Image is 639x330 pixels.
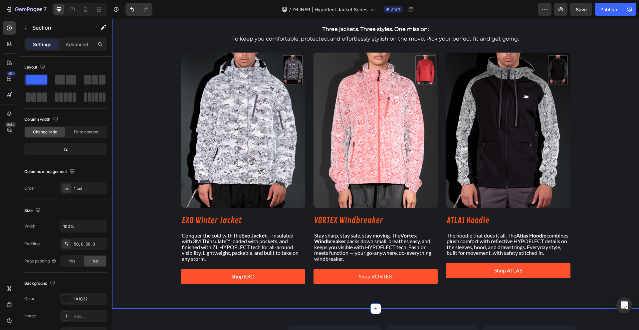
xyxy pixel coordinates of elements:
[5,122,16,127] div: Beta
[3,3,50,16] button: 7
[24,115,60,124] div: Column width
[112,19,639,330] iframe: Design area
[24,313,36,319] div: Image
[24,241,40,247] div: Padding
[292,6,368,13] span: Z-LINER | Hypoflect Jacket Series
[570,3,592,16] button: Save
[382,247,410,257] p: Shop ATLAS
[24,206,42,215] div: Size
[74,241,105,247] div: 50, 0, 50, 0
[61,220,106,232] input: Auto
[33,129,57,135] span: Change ratio
[66,41,88,48] p: Advanced
[404,214,434,220] strong: Atlas Hoodie
[74,296,105,302] div: 1A1C22
[74,186,105,192] div: 1 col
[44,5,47,13] p: 7
[74,313,105,319] div: Add...
[24,185,35,191] div: Order
[33,41,52,48] p: Settings
[129,214,155,220] strong: Exo Jacket
[24,167,76,176] div: Columns management
[24,258,57,264] div: Page padding
[24,279,57,288] div: Background
[202,214,325,243] p: Stay sharp, stay safe, stay moving. The packs down small, breathes easy, and keeps you visible wi...
[69,258,75,264] span: Yes
[201,250,325,265] button: <p>Shop VORTEX</p>
[32,24,87,32] p: Section
[69,250,193,265] button: <p>Shop EXO</p>
[616,297,632,313] div: Open Intercom Messenger
[334,196,458,208] h2: ATLAS Hoodie
[119,253,142,263] p: Shop EXO
[24,296,35,302] div: Color
[201,34,325,189] img: gempages_558079350130345040-e35c6017-4446-4ad3-a951-58cd3556e413.png
[125,3,152,16] div: Undo/Redo
[26,145,106,154] div: 12
[6,71,16,76] div: 450
[74,129,99,135] span: Fit to content
[390,6,400,12] span: Draft
[24,63,47,72] div: Layout
[247,253,280,263] p: Shop VORTEX
[334,245,458,259] button: <p>Shop ATLAS</p>
[334,34,458,189] img: gempages_558079350130345040-e5bd6b6c-d71d-4b23-8d8e-0a450d20ebbc.png
[202,214,305,226] strong: Vortex Windbreaker
[201,196,325,208] h2: VORTEX Windbreaker
[595,3,623,16] button: Publish
[24,223,35,229] div: Width
[93,258,98,264] span: No
[576,7,587,12] span: Save
[289,6,291,13] span: /
[600,6,617,13] div: Publish
[334,214,457,237] p: The hoodie that does it all. The combines plush comfort with reflective HYPOFLECT details on the ...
